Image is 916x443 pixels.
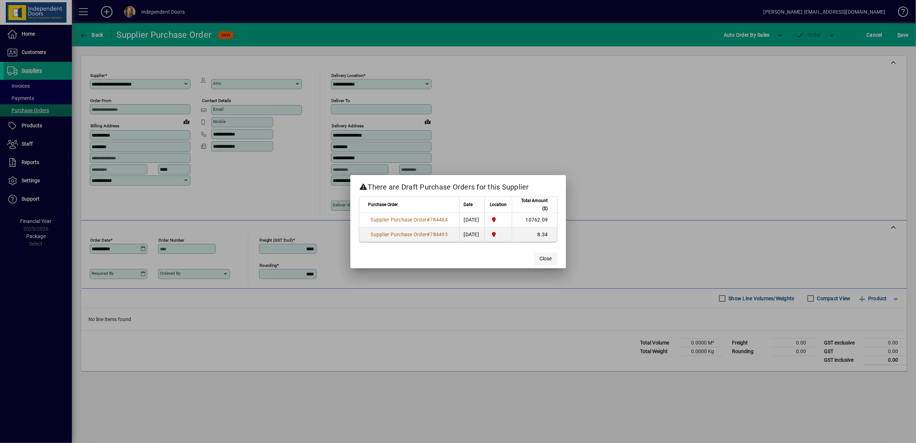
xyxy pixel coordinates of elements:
h2: There are Draft Purchase Orders for this Supplier [350,175,566,196]
td: [DATE] [459,227,485,242]
a: Supplier Purchase Order#784493 [368,230,451,238]
td: 10762.09 [512,213,557,227]
a: Supplier Purchase Order#784464 [368,216,451,224]
span: Date [464,201,473,209]
span: 784493 [430,232,448,237]
span: 784464 [430,217,448,223]
span: Supplier Purchase Order [371,232,427,237]
span: # [427,217,430,223]
span: # [427,232,430,237]
span: Christchurch [489,230,507,238]
td: [DATE] [459,213,485,227]
span: Location [490,201,507,209]
span: Supplier Purchase Order [371,217,427,223]
span: Close [540,255,552,262]
button: Close [534,252,557,265]
td: 8.34 [512,227,557,242]
span: Total Amount ($) [516,197,548,213]
span: Purchase Order [368,201,398,209]
span: Christchurch [489,216,507,224]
